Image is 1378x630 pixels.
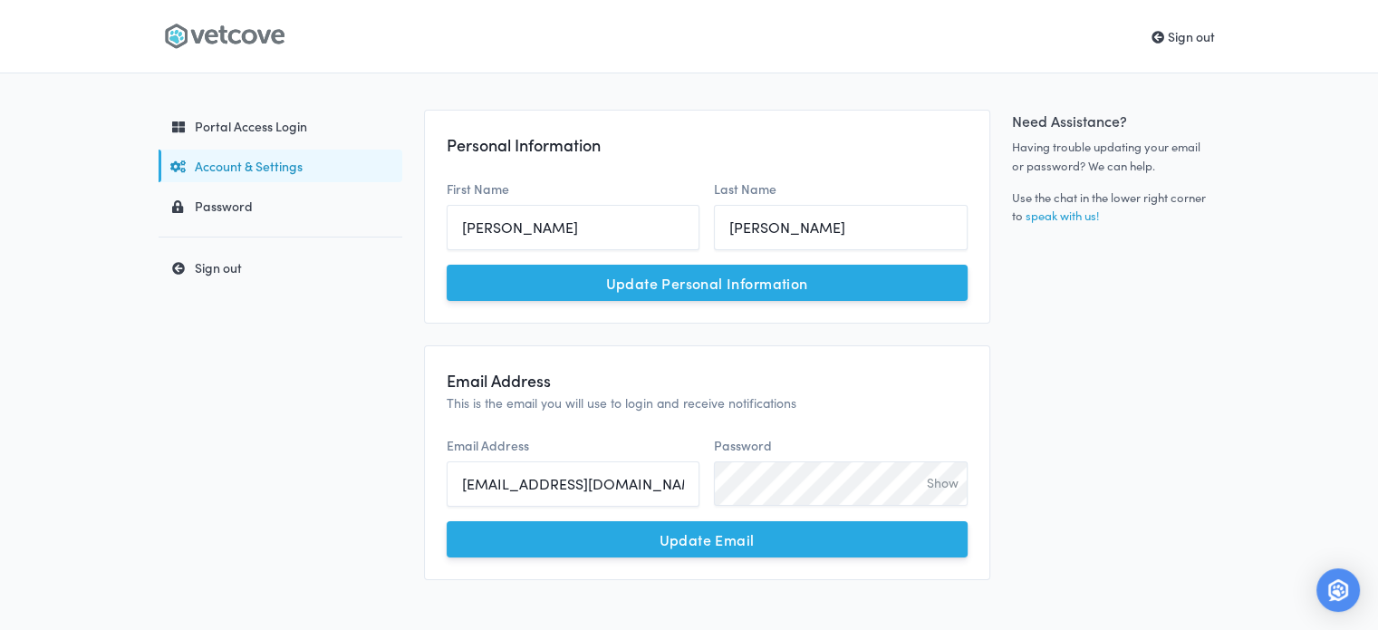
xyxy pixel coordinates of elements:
[159,150,402,182] a: Account & Settings
[1152,27,1215,45] a: Sign out
[162,117,393,135] div: Portal Access Login
[447,393,968,413] p: This is the email you will use to login and receive notifications
[1026,208,1099,224] a: speak with us!
[1316,568,1360,612] div: Open Intercom Messenger
[447,132,968,158] h2: Personal Information
[447,461,699,507] input: Email Address
[447,368,968,393] h2: Email Address
[447,265,968,301] button: Update Personal Information
[159,251,402,284] a: Sign out
[447,205,700,250] input: First Name
[447,436,529,454] label: Email Address
[1012,138,1206,176] p: Having trouble updating your email or password? We can help.
[159,110,402,142] a: Portal Access Login
[162,258,393,276] div: Sign out
[159,189,402,222] a: Password
[1012,189,1206,227] p: Use the chat in the lower right corner to
[162,157,393,175] div: Account & Settings
[1012,110,1206,131] h4: Need Assistance?
[447,521,968,557] button: Update Email
[714,179,776,198] label: Last Name
[927,473,959,493] div: Show
[162,197,393,215] div: Password
[714,436,772,454] label: Password
[714,205,968,250] input: Last Name
[447,179,509,198] label: First Name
